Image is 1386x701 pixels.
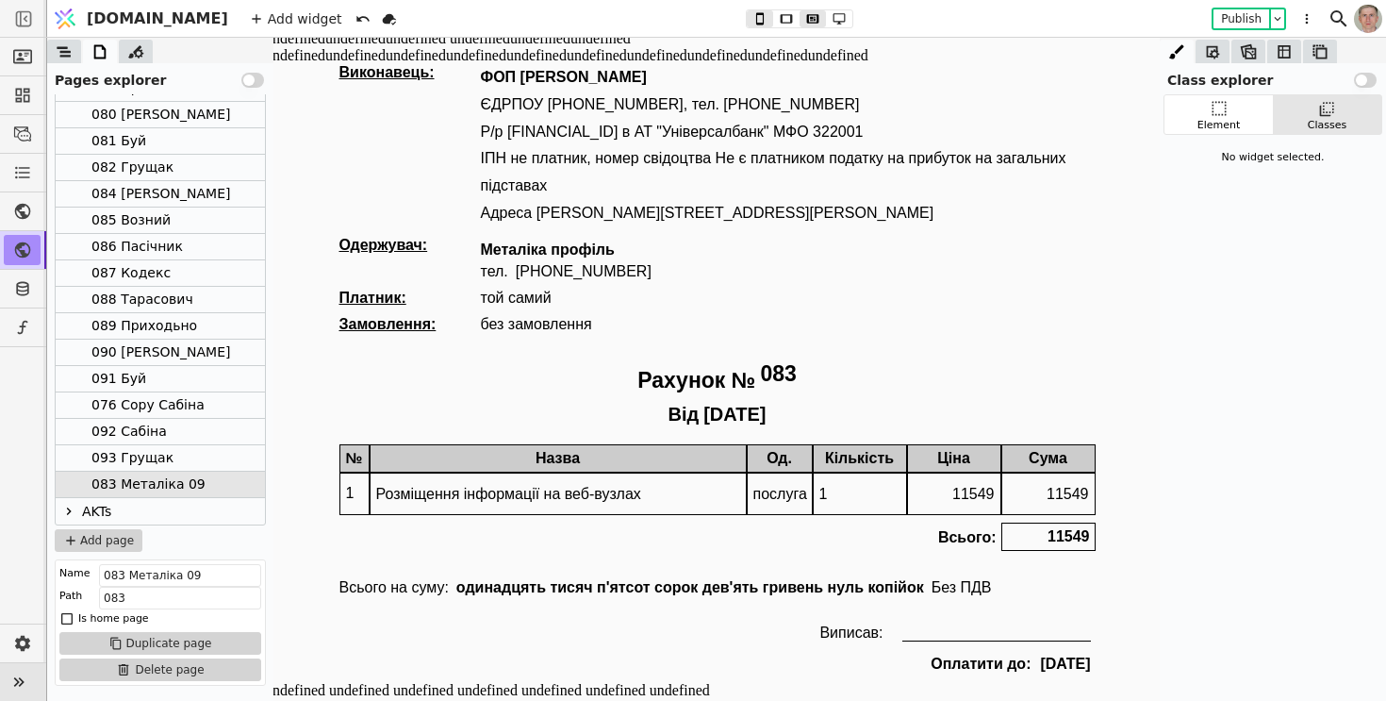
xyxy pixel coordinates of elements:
div: без замовлення [231,278,342,295]
div: Add widget [245,8,348,30]
img: Logo [51,1,79,37]
div: Всього на суму: [90,542,206,559]
div: No widget selected. [1163,142,1382,174]
div: AKTs [82,498,111,525]
button: Duplicate page [59,632,261,655]
div: тел. [231,225,266,242]
div: 076 Copy Сабіна [56,392,265,419]
div: 083 Металіка 09 [91,472,206,497]
div: 083 [510,324,546,362]
div: 087 Кодекс [91,260,171,286]
div: 090 [PERSON_NAME] [91,340,230,365]
div: Розміщення інформації на веб-вузлах [121,436,496,476]
div: 093 Грущак [56,445,265,472]
div: 11549 [658,436,751,476]
div: 089 Приходьно [91,313,197,339]
div: 092 Сабіна [56,419,265,445]
div: Сума [751,407,846,435]
button: Publish [1213,9,1269,28]
div: Path [59,587,82,606]
div: [PHONE_NUMBER] [266,225,402,242]
div: одинадцять тисяч п'ятсот сорок дев'ять гривень нуль копійок [206,542,682,559]
div: 089 Приходьно [56,313,265,340]
p: ФОП [PERSON_NAME] [231,26,846,54]
div: 076 Copy Сабіна [91,392,205,418]
div: Кількість [563,407,657,435]
div: Оплатити до: [681,613,785,640]
div: 090 [PERSON_NAME] [56,340,265,366]
img: 1560949290925-CROPPED-IMG_0201-2-.jpg [1354,5,1382,33]
div: 1 [564,436,656,476]
div: 085 Возний [91,208,171,233]
div: 11549 [751,485,846,513]
p: Рахунок № [388,324,505,362]
div: той самий [231,252,302,269]
div: [DATE] [785,613,845,640]
div: Від [419,366,450,388]
div: 084 [PERSON_NAME] [91,181,230,207]
p: ЄДРПОУ [PHONE_NUMBER], тел. [PHONE_NUMBER] [231,54,846,81]
div: 080 [PERSON_NAME] [91,102,230,127]
div: 091 Буй [91,366,146,392]
div: [DATE] [454,366,516,388]
div: 11549 [752,436,845,476]
div: 081 Буй [56,128,265,155]
div: 085 Возний [56,208,265,234]
div: 087 Кодекс [56,260,265,287]
span: [DOMAIN_NAME] [87,8,228,30]
div: Без ПДВ [682,542,750,559]
div: AKTs [56,498,265,525]
button: Delete page [59,659,261,681]
div: Металіка профіль [231,204,402,221]
div: Виконавець: [90,26,231,43]
div: Is home page [78,609,149,628]
a: [DOMAIN_NAME] [47,1,238,37]
div: Замовлення: [90,278,231,295]
div: 088 Тарасович [91,287,193,312]
div: 088 Тарасович [56,287,265,313]
div: 081 Буй [91,128,146,154]
div: послуга [498,436,562,476]
div: 086 Пасічник [56,234,265,260]
div: 080 [PERSON_NAME] [56,102,265,128]
div: Всього: [684,487,751,513]
div: Classes [1308,118,1346,134]
div: 086 Пасічник [91,234,183,259]
div: Назва [120,407,497,435]
div: Одержувач: [90,199,231,242]
div: Ціна [657,407,751,435]
div: 084 [PERSON_NAME] [56,181,265,208]
div: Pages explorer [47,63,273,91]
div: 082 Грущак [56,155,265,181]
div: № [90,407,120,435]
div: 083 Металіка 09 [56,472,265,498]
div: 082 Грущак [91,155,173,180]
div: Од. [497,407,563,435]
div: Class explorer [1160,63,1386,91]
div: Name [59,564,90,583]
div: 092 Сабіна [91,419,167,444]
p: Р/р [FINANCIAL_ID] в АТ "Універсалбанк" МФО 322001 [231,81,846,108]
div: Платник: [90,252,231,269]
button: Add page [55,529,142,552]
p: 1 [96,442,105,470]
p: ІПН не платник, номер свідоцтва Не є платником податку на прибуток на загальних підставах [231,108,846,162]
div: Element [1197,118,1241,134]
div: 091 Буй [56,366,265,392]
p: Адреса [PERSON_NAME][STREET_ADDRESS][PERSON_NAME] [231,162,846,190]
div: 093 Грущак [91,445,173,471]
div: Виписав: [569,587,633,604]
